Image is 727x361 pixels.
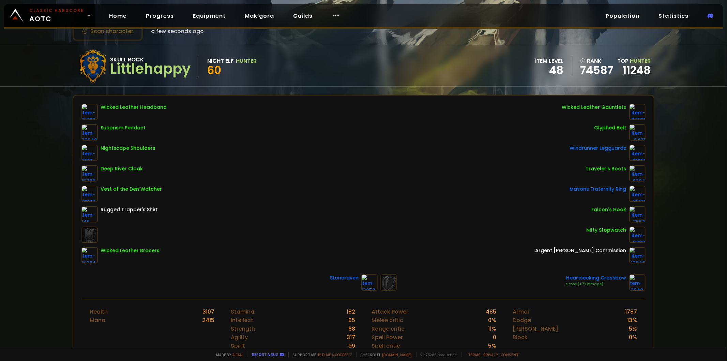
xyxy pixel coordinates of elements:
div: 13 % [627,316,637,324]
div: Agility [231,333,248,342]
img: item-148 [81,206,98,222]
span: v. d752d5 - production [416,352,457,357]
a: Progress [140,9,179,23]
div: 0 [493,333,496,342]
div: [PERSON_NAME] [513,324,558,333]
div: 0 % [629,333,637,342]
div: Melee critic [372,316,403,324]
img: item-6421 [629,124,646,141]
div: Argent [PERSON_NAME] Commission [535,247,626,254]
div: Sunprism Pendant [101,124,146,131]
div: 99 [348,342,355,350]
div: 317 [347,333,355,342]
div: 1787 [625,307,637,316]
img: item-2820 [629,227,646,243]
img: item-7552 [629,206,646,222]
div: Littlehappy [110,64,191,74]
div: 0 % [488,316,496,324]
div: Stoneraven [330,274,359,281]
div: Skull Rock [110,55,191,64]
div: 48 [535,65,564,75]
div: Hunter [236,57,257,65]
div: Top [618,57,651,65]
div: 5 % [488,342,496,350]
div: Stamina [231,307,254,316]
a: Statistics [653,9,694,23]
div: Nifty Stopwatch [587,227,626,234]
div: 182 [347,307,355,316]
a: Privacy [484,352,498,357]
div: Health [90,307,108,316]
span: Support me, [288,352,352,357]
a: Classic HardcoreAOTC [4,4,95,27]
div: Spirit [231,342,245,350]
a: Buy me a coffee [318,352,352,357]
span: Hunter [630,57,651,65]
div: 2415 [202,316,214,324]
div: Attack Power [372,307,408,316]
div: Armor [513,307,530,316]
div: Masons Fraternity Ring [570,186,626,193]
div: Wicked Leather Bracers [101,247,160,254]
span: Made by [212,352,243,357]
a: Home [104,9,132,23]
div: Nightscape Shoulders [101,145,155,152]
img: item-15083 [629,104,646,120]
div: Traveler's Boots [586,165,626,172]
div: Intellect [231,316,253,324]
a: 74587 [580,65,614,75]
div: Windrunner Legguards [570,145,626,152]
img: item-13059 [361,274,378,291]
span: 60 [207,62,221,78]
a: Report a bug [252,352,279,357]
img: item-12846 [629,247,646,263]
img: item-13130 [629,145,646,161]
a: Terms [468,352,481,357]
a: Population [600,9,645,23]
div: 65 [348,316,355,324]
small: Classic Hardcore [29,8,84,14]
span: Checkout [356,352,412,357]
div: Rugged Trapper's Shirt [101,206,158,213]
img: item-15789 [81,165,98,182]
a: 11248 [623,62,651,78]
span: AOTC [29,8,84,24]
div: 3107 [202,307,214,316]
div: Block [513,333,528,342]
a: Consent [501,352,519,357]
div: Night Elf [207,57,234,65]
div: Heartseeking Crossbow [566,274,626,281]
img: item-21320 [81,186,98,202]
div: Wicked Leather Gauntlets [562,104,626,111]
div: Scope (+7 Damage) [566,281,626,287]
div: 5 % [629,324,637,333]
div: Vest of the Den Watcher [101,186,162,193]
div: Deep River Cloak [101,165,143,172]
div: Glyphed Belt [594,124,626,131]
a: Guilds [288,9,318,23]
div: 11 % [488,324,496,333]
div: item level [535,57,564,65]
div: 68 [348,324,355,333]
div: Wicked Leather Headband [101,104,167,111]
img: item-9533 [629,186,646,202]
div: Dodge [513,316,531,324]
img: item-20649 [81,124,98,141]
div: Mana [90,316,105,324]
a: [DOMAIN_NAME] [382,352,412,357]
span: a few seconds ago [151,27,204,35]
button: Scan character [73,21,143,41]
div: 485 [486,307,496,316]
div: Falcon's Hook [592,206,626,213]
img: item-15084 [81,247,98,263]
div: Strength [231,324,255,333]
img: item-8192 [81,145,98,161]
div: Range critic [372,324,405,333]
img: item-8294 [629,165,646,182]
div: rank [580,57,614,65]
a: a fan [233,352,243,357]
a: Equipment [187,9,231,23]
div: Spell Power [372,333,403,342]
img: item-15086 [81,104,98,120]
img: item-13040 [629,274,646,291]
